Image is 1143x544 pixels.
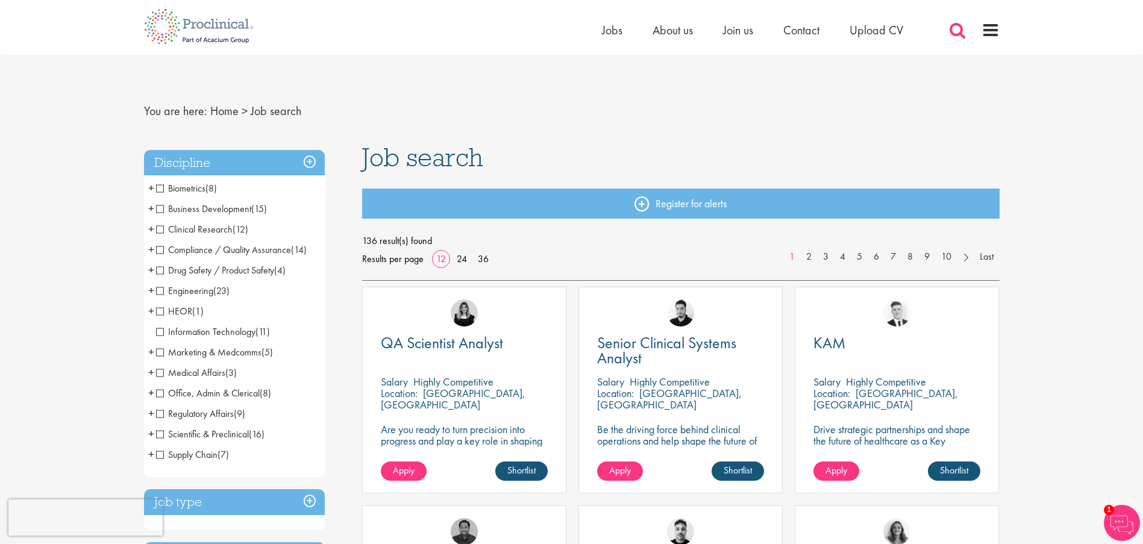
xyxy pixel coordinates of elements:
span: Location: [381,386,418,400]
img: Chatbot [1104,505,1140,541]
span: + [148,404,154,422]
img: Anderson Maldonado [667,299,694,327]
a: Join us [723,22,753,38]
span: Apply [825,464,847,477]
span: (14) [291,243,307,256]
p: Highly Competitive [846,375,926,389]
span: Information Technology [156,325,270,338]
span: HEOR [156,305,204,317]
span: Location: [813,386,850,400]
a: Shortlist [495,461,548,481]
p: [GEOGRAPHIC_DATA], [GEOGRAPHIC_DATA] [597,386,742,411]
span: Drug Safety / Product Safety [156,264,286,277]
span: Salary [381,375,408,389]
span: + [148,445,154,463]
span: Clinical Research [156,223,233,236]
span: + [148,281,154,299]
a: Senior Clinical Systems Analyst [597,336,764,366]
img: Molly Colclough [451,299,478,327]
span: Regulatory Affairs [156,407,234,420]
p: Drive strategic partnerships and shape the future of healthcare as a Key Account Manager in the p... [813,424,980,469]
span: + [148,343,154,361]
a: Jobs [602,22,622,38]
a: Last [974,250,1000,264]
a: 6 [868,250,885,264]
span: Medical Affairs [156,366,225,379]
span: Apply [609,464,631,477]
span: (5) [261,346,273,358]
a: Upload CV [850,22,903,38]
span: Clinical Research [156,223,248,236]
span: + [148,363,154,381]
img: Nicolas Daniel [883,299,910,327]
span: HEOR [156,305,192,317]
span: Engineering [156,284,213,297]
iframe: reCAPTCHA [8,499,163,536]
span: Office, Admin & Clerical [156,387,271,399]
a: 5 [851,250,868,264]
span: Scientific & Preclinical [156,428,265,440]
span: + [148,302,154,320]
span: (23) [213,284,230,297]
span: Job search [251,103,301,119]
a: 8 [901,250,919,264]
p: [GEOGRAPHIC_DATA], [GEOGRAPHIC_DATA] [381,386,525,411]
span: Supply Chain [156,448,218,461]
a: About us [653,22,693,38]
span: (4) [274,264,286,277]
p: Highly Competitive [630,375,710,389]
a: Apply [813,461,859,481]
span: Results per page [362,250,424,268]
span: You are here: [144,103,207,119]
span: Regulatory Affairs [156,407,245,420]
span: + [148,179,154,197]
span: 136 result(s) found [362,232,1000,250]
span: Senior Clinical Systems Analyst [597,333,736,368]
span: Job search [362,141,483,174]
a: Shortlist [712,461,764,481]
h3: Job type [144,489,325,515]
span: + [148,384,154,402]
a: 10 [935,250,957,264]
span: Compliance / Quality Assurance [156,243,307,256]
p: [GEOGRAPHIC_DATA], [GEOGRAPHIC_DATA] [813,386,958,411]
span: (9) [234,407,245,420]
span: Salary [813,375,841,389]
span: QA Scientist Analyst [381,333,503,353]
span: Medical Affairs [156,366,237,379]
p: Are you ready to turn precision into progress and play a key role in shaping the future of pharma... [381,424,548,458]
a: Apply [597,461,643,481]
p: Be the driving force behind clinical operations and help shape the future of pharma innovation. [597,424,764,458]
h3: Discipline [144,150,325,176]
span: Marketing & Medcomms [156,346,261,358]
span: Supply Chain [156,448,229,461]
a: 12 [432,252,450,265]
span: (12) [233,223,248,236]
span: (1) [192,305,204,317]
a: Shortlist [928,461,980,481]
span: Biometrics [156,182,217,195]
span: Business Development [156,202,267,215]
span: + [148,425,154,443]
span: Drug Safety / Product Safety [156,264,274,277]
span: 1 [1104,505,1114,515]
a: 3 [817,250,835,264]
span: (15) [251,202,267,215]
span: Compliance / Quality Assurance [156,243,291,256]
span: KAM [813,333,845,353]
span: Scientific & Preclinical [156,428,249,440]
a: 36 [474,252,493,265]
a: Contact [783,22,819,38]
span: + [148,220,154,238]
p: Highly Competitive [413,375,493,389]
span: Marketing & Medcomms [156,346,273,358]
span: Salary [597,375,624,389]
